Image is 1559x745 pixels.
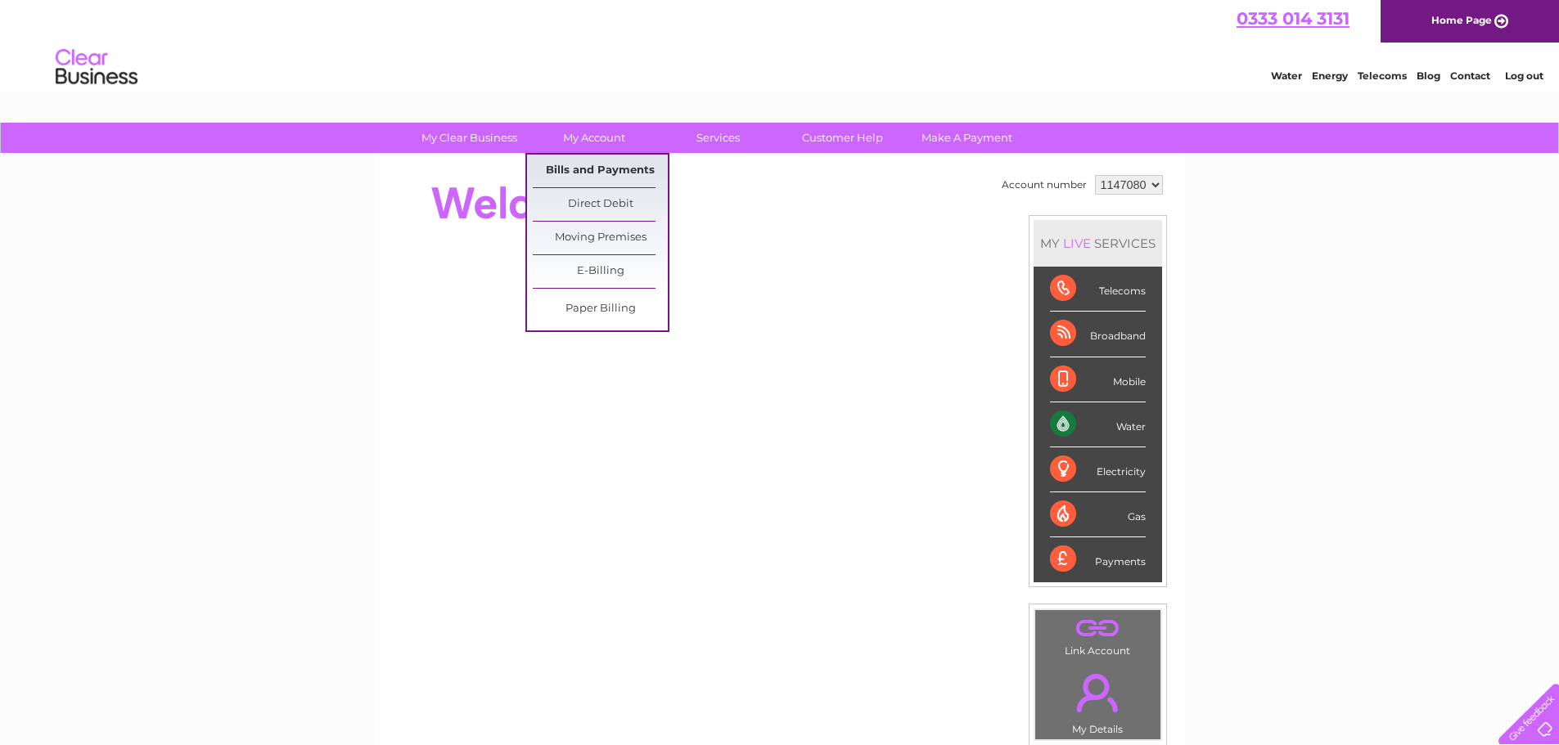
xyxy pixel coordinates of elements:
[533,155,668,187] a: Bills and Payments
[899,123,1034,153] a: Make A Payment
[1034,220,1162,267] div: MY SERVICES
[1358,70,1407,82] a: Telecoms
[1505,70,1543,82] a: Log out
[394,9,1167,79] div: Clear Business is a trading name of Verastar Limited (registered in [GEOGRAPHIC_DATA] No. 3667643...
[533,188,668,221] a: Direct Debit
[1417,70,1440,82] a: Blog
[1237,8,1363,29] a: 0333 014 3131
[1050,357,1146,402] div: Mobile
[1050,447,1146,492] div: Electricity
[1039,664,1156,721] a: .
[402,123,537,153] a: My Clear Business
[1312,70,1348,82] a: Energy
[1039,614,1156,643] a: .
[1050,402,1146,447] div: Water
[1050,312,1146,357] div: Broadband
[55,43,138,92] img: logo.png
[533,222,668,254] a: Moving Premises
[1271,70,1302,82] a: Water
[1034,609,1161,661] td: Link Account
[1050,492,1146,537] div: Gas
[1450,70,1490,82] a: Contact
[1060,236,1094,251] div: LIVE
[533,293,668,325] a: Paper Billing
[1050,267,1146,312] div: Telecoms
[651,123,786,153] a: Services
[1034,660,1161,740] td: My Details
[775,123,910,153] a: Customer Help
[533,255,668,288] a: E-Billing
[998,171,1091,199] td: Account number
[1050,537,1146,581] div: Payments
[526,123,661,153] a: My Account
